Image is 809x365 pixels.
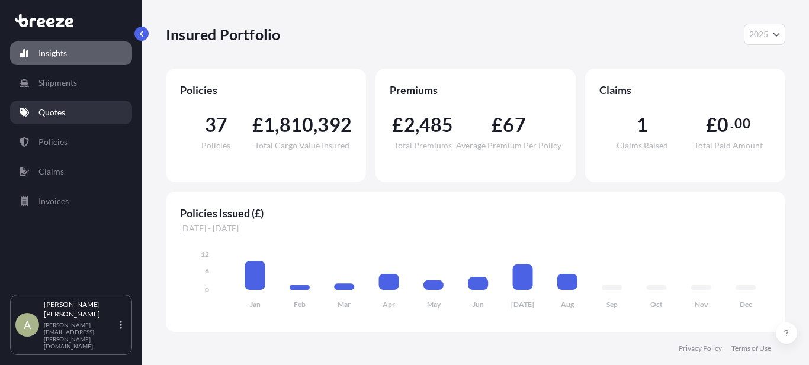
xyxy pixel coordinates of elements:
[731,344,771,353] a: Terms of Use
[166,25,280,44] p: Insured Portfolio
[617,141,668,150] span: Claims Raised
[38,77,77,89] p: Shipments
[38,195,69,207] p: Invoices
[10,160,132,183] a: Claims
[205,266,209,275] tspan: 6
[252,115,264,134] span: £
[280,115,314,134] span: 810
[694,141,763,150] span: Total Paid Amount
[44,321,117,350] p: [PERSON_NAME][EMAIL_ADDRESS][PERSON_NAME][DOMAIN_NAME]
[38,47,67,59] p: Insights
[275,115,279,134] span: ,
[264,115,275,134] span: 1
[205,115,227,134] span: 37
[317,115,352,134] span: 392
[392,115,403,134] span: £
[404,115,415,134] span: 2
[503,115,525,134] span: 67
[180,83,352,97] span: Policies
[338,300,351,309] tspan: Mar
[599,83,771,97] span: Claims
[38,166,64,177] p: Claims
[492,115,503,134] span: £
[10,101,132,124] a: Quotes
[740,300,752,309] tspan: Dec
[419,115,454,134] span: 485
[255,141,349,150] span: Total Cargo Value Insured
[744,24,785,45] button: Year Selector
[706,115,717,134] span: £
[561,300,574,309] tspan: Aug
[205,285,209,294] tspan: 0
[717,115,728,134] span: 0
[201,250,209,259] tspan: 12
[180,222,771,234] span: [DATE] - [DATE]
[734,119,750,128] span: 00
[38,106,65,118] p: Quotes
[679,344,722,353] a: Privacy Policy
[749,28,768,40] span: 2025
[24,319,31,331] span: A
[383,300,395,309] tspan: Apr
[473,300,484,309] tspan: Jun
[10,130,132,154] a: Policies
[511,300,534,309] tspan: [DATE]
[606,300,618,309] tspan: Sep
[38,136,68,148] p: Policies
[180,206,771,220] span: Policies Issued (£)
[390,83,561,97] span: Premiums
[10,189,132,213] a: Invoices
[294,300,306,309] tspan: Feb
[394,141,452,150] span: Total Premiums
[44,300,117,319] p: [PERSON_NAME] [PERSON_NAME]
[250,300,261,309] tspan: Jan
[637,115,648,134] span: 1
[10,41,132,65] a: Insights
[313,115,317,134] span: ,
[201,141,230,150] span: Policies
[650,300,663,309] tspan: Oct
[427,300,441,309] tspan: May
[456,141,561,150] span: Average Premium Per Policy
[415,115,419,134] span: ,
[10,71,132,95] a: Shipments
[730,119,733,128] span: .
[695,300,708,309] tspan: Nov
